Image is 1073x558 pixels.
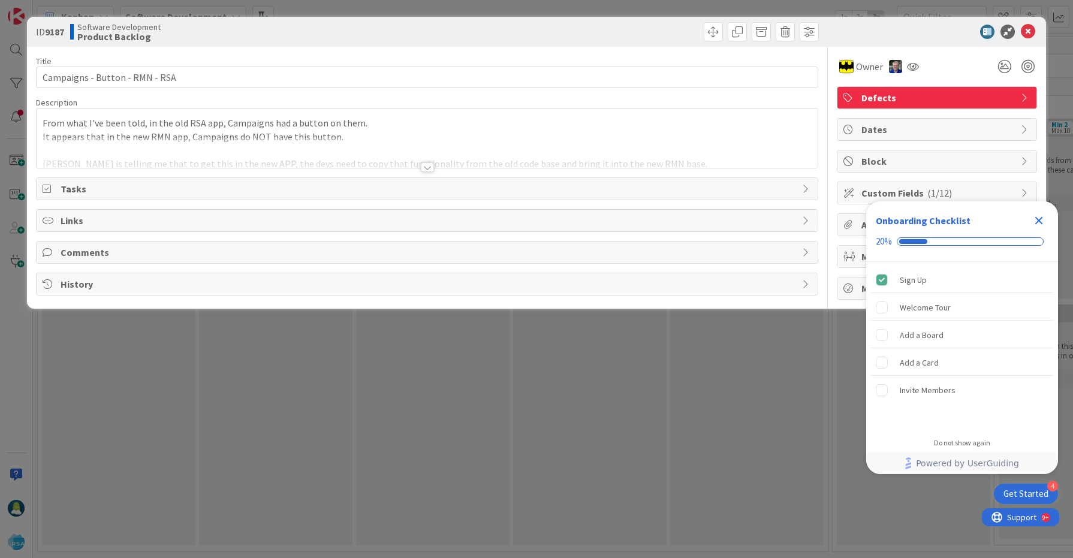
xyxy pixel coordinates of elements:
[861,218,1015,232] span: Attachments
[36,67,819,88] input: type card name here...
[900,383,956,397] div: Invite Members
[871,349,1053,376] div: Add a Card is incomplete.
[861,154,1015,168] span: Block
[872,453,1052,474] a: Powered by UserGuiding
[934,438,990,448] div: Do not show again
[866,201,1058,474] div: Checklist Container
[876,236,892,247] div: 20%
[61,213,797,228] span: Links
[36,25,64,39] span: ID
[900,300,951,315] div: Welcome Tour
[927,187,952,199] span: ( 1/12 )
[876,236,1048,247] div: Checklist progress: 20%
[876,213,970,228] div: Onboarding Checklist
[861,91,1015,105] span: Defects
[61,182,797,196] span: Tasks
[866,262,1058,430] div: Checklist items
[900,355,939,370] div: Add a Card
[900,328,944,342] div: Add a Board
[45,26,64,38] b: 9187
[871,322,1053,348] div: Add a Board is incomplete.
[839,59,854,74] img: AC
[61,5,67,14] div: 9+
[1047,481,1058,491] div: 4
[61,245,797,260] span: Comments
[36,97,77,108] span: Description
[994,484,1058,504] div: Open Get Started checklist, remaining modules: 4
[916,456,1019,470] span: Powered by UserGuiding
[861,122,1015,137] span: Dates
[871,294,1053,321] div: Welcome Tour is incomplete.
[77,22,161,32] span: Software Development
[36,56,52,67] label: Title
[900,273,927,287] div: Sign Up
[43,130,812,144] p: It appears that in the new RMN app, Campaigns do NOT have this button.
[77,32,161,41] b: Product Backlog
[61,277,797,291] span: History
[1029,211,1048,230] div: Close Checklist
[43,116,812,130] p: From what I've been told, in the old RSA app, Campaigns had a button on them.
[871,267,1053,293] div: Sign Up is complete.
[871,377,1053,403] div: Invite Members is incomplete.
[1003,488,1048,500] div: Get Started
[861,249,1015,264] span: Mirrors
[861,186,1015,200] span: Custom Fields
[856,59,883,74] span: Owner
[889,60,902,73] img: RT
[866,453,1058,474] div: Footer
[861,281,1015,295] span: Metrics
[25,2,55,16] span: Support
